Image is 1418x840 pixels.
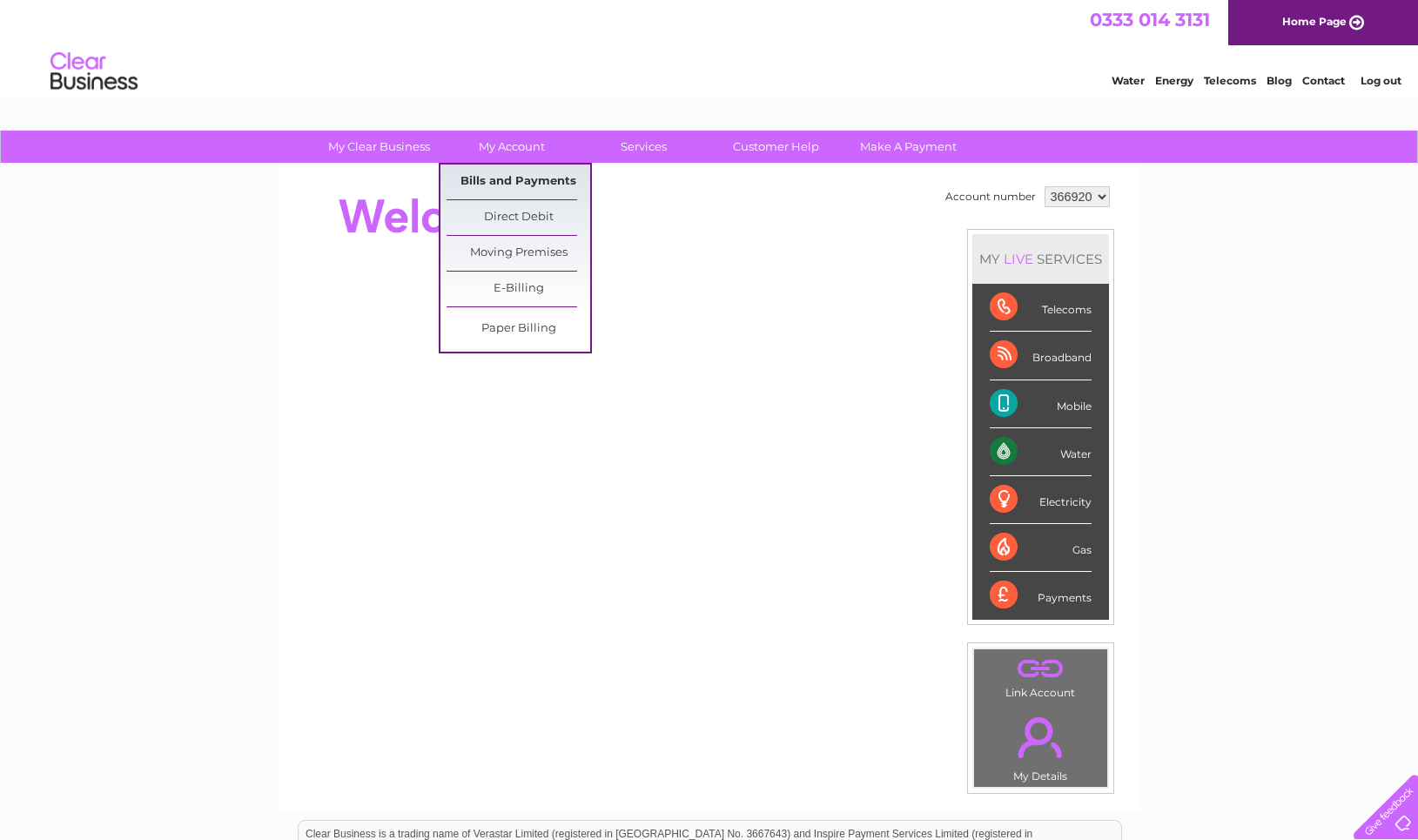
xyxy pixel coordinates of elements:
td: Link Account [973,648,1108,703]
a: Contact [1302,74,1345,87]
td: My Details [973,702,1108,788]
a: Services [572,131,716,163]
a: 0333 014 3131 [1090,9,1210,30]
a: Telecoms [1204,74,1256,87]
div: LIVE [1000,251,1037,267]
div: Broadband [990,332,1092,380]
a: Energy [1155,74,1193,87]
a: Customer Help [704,131,848,163]
a: Direct Debit [447,200,590,235]
a: Blog [1267,74,1292,87]
a: Moving Premises [447,236,590,271]
a: My Clear Business [307,131,451,163]
div: Mobile [990,380,1092,428]
a: Bills and Payments [447,165,590,199]
a: Paper Billing [447,312,590,346]
div: Water [990,428,1092,476]
div: Telecoms [990,284,1092,332]
div: Payments [990,572,1092,619]
div: Gas [990,524,1092,572]
a: . [978,707,1103,768]
img: logo.png [50,45,138,98]
a: . [978,654,1103,684]
a: Log out [1361,74,1401,87]
a: E-Billing [447,272,590,306]
a: Water [1112,74,1145,87]
div: MY SERVICES [972,234,1109,284]
a: Make A Payment [837,131,980,163]
a: My Account [440,131,583,163]
div: Electricity [990,476,1092,524]
div: Clear Business is a trading name of Verastar Limited (registered in [GEOGRAPHIC_DATA] No. 3667643... [299,10,1121,84]
td: Account number [941,182,1040,212]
